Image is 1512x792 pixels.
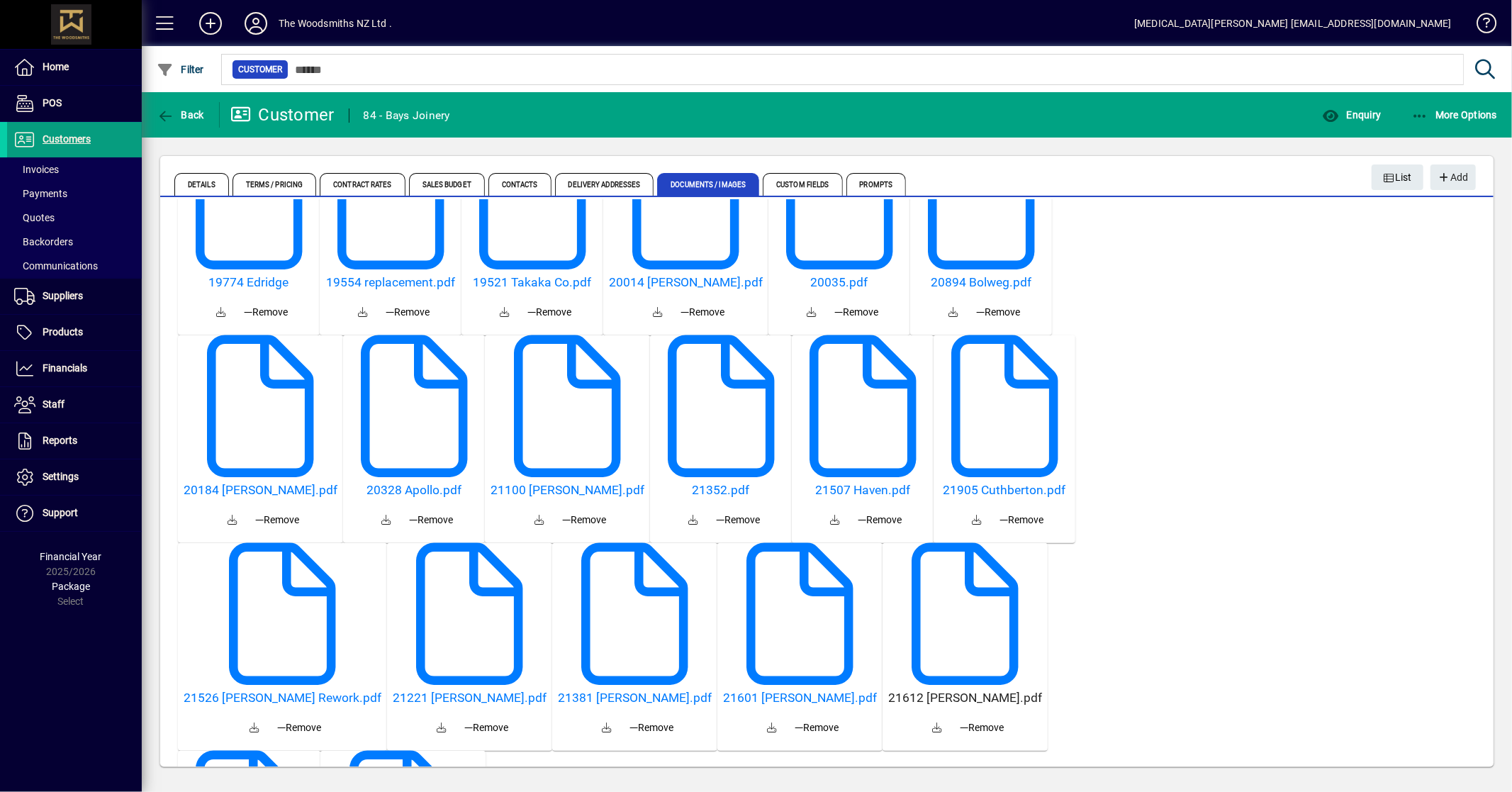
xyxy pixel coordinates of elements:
[43,97,62,108] span: POS
[43,290,83,301] span: Suppliers
[256,513,300,528] span: Remove
[7,459,142,495] a: Settings
[184,691,381,705] h5: 21526 [PERSON_NAME] Rework.pdf
[403,507,459,532] button: Remove
[710,507,766,532] button: Remove
[43,61,69,72] span: Home
[858,513,902,528] span: Remove
[976,305,1020,320] span: Remove
[763,173,842,196] span: Custom Fields
[184,483,337,498] h5: 20184 [PERSON_NAME].pdf
[238,711,272,745] a: Download
[797,483,928,498] a: 21507 Haven.pdf
[380,299,435,325] button: Remove
[14,164,59,175] span: Invoices
[7,157,142,182] a: Invoices
[43,471,79,482] span: Settings
[852,507,907,532] button: Remove
[961,720,1004,735] span: Remove
[43,362,87,374] span: Financials
[14,188,67,199] span: Payments
[393,691,547,705] a: 21221 [PERSON_NAME].pdf
[157,64,204,75] span: Filter
[936,296,970,330] a: Download
[681,305,725,320] span: Remove
[204,296,238,330] a: Download
[921,711,955,745] a: Download
[216,503,250,537] a: Download
[491,483,644,498] a: 21100 [PERSON_NAME].pdf
[888,691,1042,705] h5: 21612 [PERSON_NAME].pdf
[409,513,453,528] span: Remove
[465,720,509,735] span: Remove
[7,423,142,459] a: Reports
[188,11,233,36] button: Add
[43,133,91,145] span: Customers
[916,275,1046,290] a: 20894 Bolweg.pdf
[7,206,142,230] a: Quotes
[999,513,1043,528] span: Remove
[346,296,380,330] a: Download
[630,720,674,735] span: Remove
[1372,164,1424,190] button: List
[467,275,598,290] a: 19521 Takaka Co.pdf
[522,299,577,325] button: Remove
[716,513,760,528] span: Remove
[364,104,450,127] div: 84 - Bays Joinery
[14,212,55,223] span: Quotes
[272,715,327,740] button: Remove
[7,279,142,314] a: Suppliers
[174,173,229,196] span: Details
[625,715,680,740] button: Remove
[52,581,90,592] span: Package
[1322,109,1381,121] span: Enquiry
[558,691,712,705] a: 21381 [PERSON_NAME].pdf
[960,503,994,537] a: Download
[955,715,1010,740] button: Remove
[657,173,759,196] span: Documents / Images
[349,483,479,498] h5: 20328 Apollo.pdf
[1318,102,1384,128] button: Enquiry
[184,275,314,290] a: 19774 Edridge
[590,711,625,745] a: Download
[488,173,551,196] span: Contacts
[557,507,612,532] button: Remove
[676,299,731,325] button: Remove
[609,275,763,290] h5: 20014 [PERSON_NAME].pdf
[233,11,279,36] button: Profile
[939,483,1070,498] a: 21905 Cuthberton.pdf
[233,173,317,196] span: Terms / Pricing
[834,305,878,320] span: Remove
[325,275,456,290] a: 19554 replacement.pdf
[7,182,142,206] a: Payments
[1430,164,1476,190] button: Add
[7,496,142,531] a: Support
[14,236,73,247] span: Backorders
[723,691,877,705] a: 21601 [PERSON_NAME].pdf
[14,260,98,272] span: Communications
[409,173,485,196] span: Sales Budget
[488,296,522,330] a: Download
[7,315,142,350] a: Products
[563,513,607,528] span: Remove
[238,299,293,325] button: Remove
[7,351,142,386] a: Financials
[774,275,905,290] a: 20035.pdf
[1408,102,1501,128] button: More Options
[459,715,515,740] button: Remove
[527,305,571,320] span: Remove
[279,12,392,35] div: The Woodsmiths NZ Ltd .
[142,102,220,128] app-page-header-button: Back
[656,483,786,498] a: 21352.pdf
[790,715,845,740] button: Remove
